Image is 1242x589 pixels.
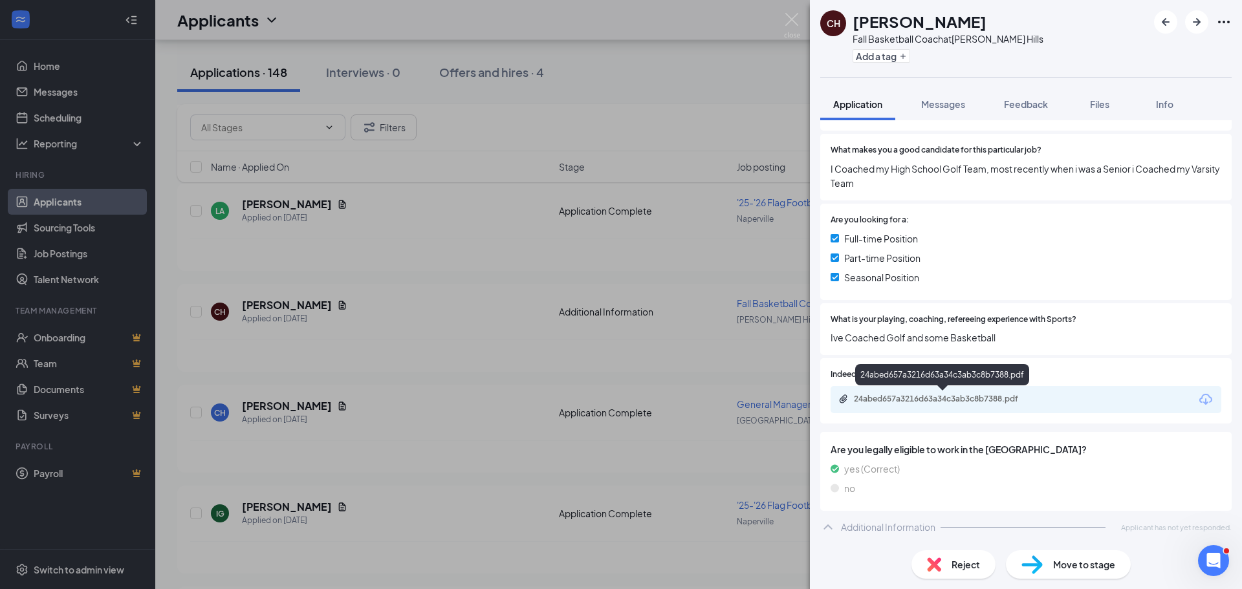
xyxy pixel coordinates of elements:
[838,394,1048,406] a: Paperclip24abed657a3216d63a34c3ab3c8b7388.pdf
[855,364,1029,385] div: 24abed657a3216d63a34c3ab3c8b7388.pdf
[853,32,1043,45] div: Fall Basketball Coach at [PERSON_NAME] Hills
[921,98,965,110] span: Messages
[844,270,919,284] span: Seasonal Position
[1185,10,1208,34] button: ArrowRight
[1004,98,1048,110] span: Feedback
[1156,98,1173,110] span: Info
[820,519,836,535] svg: ChevronUp
[853,49,910,63] button: PlusAdd a tag
[827,17,840,30] div: CH
[1121,522,1232,533] span: Applicant has not yet responded.
[952,557,980,572] span: Reject
[831,442,1221,456] span: Are you legally eligible to work in the [GEOGRAPHIC_DATA]?
[854,394,1035,404] div: 24abed657a3216d63a34c3ab3c8b7388.pdf
[833,98,882,110] span: Application
[1198,392,1214,407] svg: Download
[831,314,1076,326] span: What is your playing, coaching, refereeing experience with Sports?
[853,10,986,32] h1: [PERSON_NAME]
[1158,14,1173,30] svg: ArrowLeftNew
[844,251,921,265] span: Part-time Position
[831,369,888,381] span: Indeed Resume
[844,481,855,495] span: no
[899,52,907,60] svg: Plus
[831,330,1221,345] span: Ive Coached Golf and some Basketball
[844,231,918,246] span: Full-time Position
[1090,98,1109,110] span: Files
[1198,545,1229,576] iframe: Intercom live chat
[838,394,849,404] svg: Paperclip
[831,214,909,226] span: Are you looking for a:
[844,462,900,476] span: yes (Correct)
[1189,14,1204,30] svg: ArrowRight
[1154,10,1177,34] button: ArrowLeftNew
[831,162,1221,190] span: I Coached my High School Golf Team, most recently when i was a Senior i Coached my Varsity Team
[1053,557,1115,572] span: Move to stage
[1216,14,1232,30] svg: Ellipses
[831,144,1041,156] span: What makes you a good candidate for this particular job?
[841,520,935,533] div: Additional Information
